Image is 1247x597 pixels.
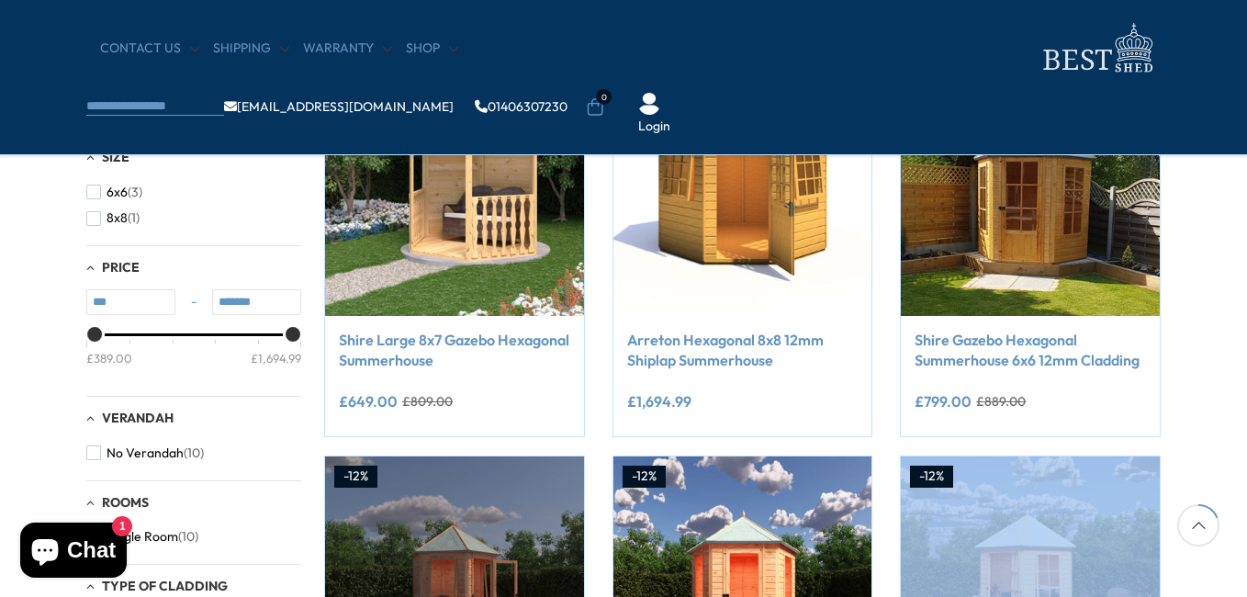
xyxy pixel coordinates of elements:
button: No Verandah [86,440,204,467]
span: (3) [128,185,142,200]
div: -12% [910,466,953,488]
img: logo [1032,18,1161,78]
a: Shipping [213,39,289,58]
a: [EMAIL_ADDRESS][DOMAIN_NAME] [224,100,454,113]
img: User Icon [638,93,660,115]
a: Warranty [303,39,392,58]
a: 0 [586,98,604,117]
input: Min value [86,289,175,315]
span: Size [102,149,129,165]
span: (10) [178,529,198,545]
a: Arreton Hexagonal 8x8 12mm Shiplap Summerhouse [627,330,859,371]
button: 6x6 [86,179,142,206]
span: (10) [184,445,204,461]
span: Type of Cladding [102,578,228,594]
div: -12% [623,466,666,488]
img: Shire Gazebo Hexagonal Summerhouse 6x6 12mm Cladding - Best Shed [901,57,1160,316]
span: Verandah [102,410,174,426]
div: -12% [334,466,377,488]
span: Price [102,259,140,276]
a: Shop [406,39,458,58]
a: Login [638,118,670,136]
button: Single Room [86,524,198,550]
ins: £799.00 [915,394,972,409]
div: £389.00 [86,350,132,366]
span: No Verandah [107,445,184,461]
ins: £1,694.99 [627,394,691,409]
button: 8x8 [86,205,140,231]
span: 8x8 [107,210,128,226]
span: - [175,293,212,311]
del: £889.00 [976,395,1026,408]
div: £1,694.99 [251,350,301,366]
span: Single Room [107,529,178,545]
span: Rooms [102,494,149,511]
del: £809.00 [402,395,453,408]
span: 6x6 [107,185,128,200]
span: (1) [128,210,140,226]
span: 0 [596,89,612,105]
ins: £649.00 [339,394,398,409]
a: 01406307230 [475,100,567,113]
input: Max value [212,289,301,315]
a: Shire Large 8x7 Gazebo Hexagonal Summerhouse [339,330,570,371]
a: CONTACT US [100,39,199,58]
inbox-online-store-chat: Shopify online store chat [15,523,132,582]
a: Shire Gazebo Hexagonal Summerhouse 6x6 12mm Cladding [915,330,1146,371]
div: Price [86,333,301,382]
